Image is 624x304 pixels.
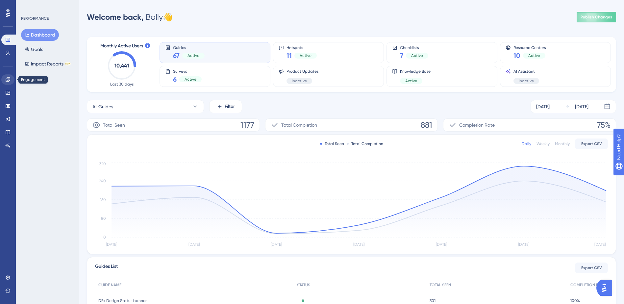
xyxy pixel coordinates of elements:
[536,103,550,111] div: [DATE]
[21,43,47,55] button: Goals
[405,78,417,84] span: Active
[98,282,121,288] span: GUIDE NAME
[300,53,312,58] span: Active
[513,45,546,50] span: Resource Centers
[522,141,531,146] div: Daily
[430,282,451,288] span: TOTAL SEEN
[596,278,616,298] iframe: UserGuiding AI Assistant Launcher
[575,139,608,149] button: Export CSV
[400,45,428,50] span: Checklists
[400,51,403,60] span: 7
[188,242,200,247] tspan: [DATE]
[15,2,41,10] span: Need Help?
[581,14,612,20] span: Publish Changes
[114,63,129,69] text: 10,441
[287,69,318,74] span: Product Updates
[103,121,125,129] span: Total Seen
[537,141,550,146] div: Weekly
[21,29,59,41] button: Dashboard
[519,78,534,84] span: Inactive
[430,298,436,303] span: 301
[575,103,588,111] div: [DATE]
[100,197,106,202] tspan: 160
[421,120,432,130] span: 881
[297,282,310,288] span: STATUS
[87,100,204,113] button: All Guides
[103,235,106,240] tspan: 0
[187,53,199,58] span: Active
[173,51,180,60] span: 67
[92,103,113,111] span: All Guides
[99,179,106,183] tspan: 240
[101,216,106,221] tspan: 80
[513,51,520,60] span: 10
[411,53,423,58] span: Active
[577,12,616,22] button: Publish Changes
[575,263,608,273] button: Export CSV
[225,103,235,111] span: Filter
[271,242,282,247] tspan: [DATE]
[400,69,431,74] span: Knowledge Base
[173,75,177,84] span: 6
[185,77,196,82] span: Active
[21,16,49,21] div: PERFORMANCE
[99,162,106,166] tspan: 320
[65,62,71,65] div: BETA
[21,58,75,70] button: Impact ReportsBETA
[173,69,202,73] span: Surveys
[287,45,317,50] span: Hotspots
[87,12,173,22] div: Bally 👋
[597,120,611,130] span: 75%
[292,78,307,84] span: Inactive
[353,242,364,247] tspan: [DATE]
[436,242,447,247] tspan: [DATE]
[528,53,540,58] span: Active
[98,298,147,303] span: DFx Design Status banner
[110,82,134,87] span: Last 30 days
[281,121,317,129] span: Total Completion
[581,141,602,146] span: Export CSV
[100,42,143,50] span: Monthly Active Users
[320,141,344,146] div: Total Seen
[518,242,529,247] tspan: [DATE]
[570,298,580,303] span: 100%
[173,45,205,50] span: Guides
[95,263,118,273] span: Guides List
[570,282,605,288] span: COMPLETION RATE
[594,242,606,247] tspan: [DATE]
[87,12,144,22] span: Welcome back,
[347,141,383,146] div: Total Completion
[555,141,570,146] div: Monthly
[287,51,292,60] span: 11
[240,120,254,130] span: 1177
[513,69,539,74] span: AI Assistant
[209,100,242,113] button: Filter
[106,242,117,247] tspan: [DATE]
[459,121,495,129] span: Completion Rate
[581,265,602,270] span: Export CSV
